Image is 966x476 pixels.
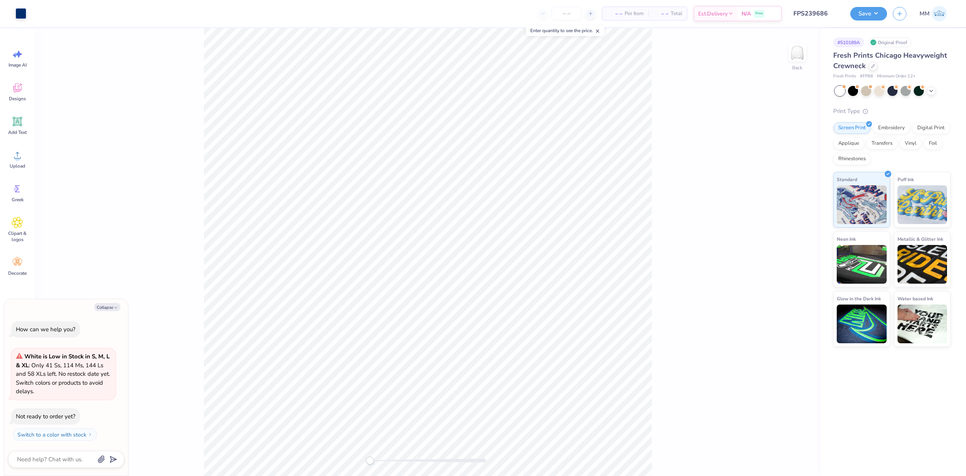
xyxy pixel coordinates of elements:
[897,305,947,343] img: Water based Ink
[13,428,97,441] button: Switch to a color with stock
[897,295,933,303] span: Water based Ink
[833,138,864,149] div: Applique
[860,73,873,80] span: # FP88
[837,295,881,303] span: Glow in the Dark Ink
[833,51,947,70] span: Fresh Prints Chicago Heavyweight Crewneck
[552,7,582,21] input: – –
[792,64,802,71] div: Back
[12,197,24,203] span: Greek
[833,38,864,47] div: # 510189A
[837,305,887,343] img: Glow in the Dark Ink
[742,10,751,18] span: N/A
[625,10,644,18] span: Per Item
[653,10,668,18] span: – –
[526,25,605,36] div: Enter quantity to see the price.
[5,230,30,243] span: Clipart & logos
[916,6,951,21] a: MM
[8,129,27,135] span: Add Text
[900,138,921,149] div: Vinyl
[837,185,887,224] img: Standard
[10,163,25,169] span: Upload
[88,432,92,437] img: Switch to a color with stock
[790,45,805,60] img: Back
[9,62,27,68] span: Image AI
[8,270,27,276] span: Decorate
[837,245,887,284] img: Neon Ink
[912,122,950,134] div: Digital Print
[16,353,110,395] span: : Only 41 Ss, 114 Ms, 144 Ls and 58 XLs left. No restock date yet. Switch colors or products to a...
[920,9,930,18] span: MM
[837,235,856,243] span: Neon Ink
[897,245,947,284] img: Metallic & Glitter Ink
[607,10,622,18] span: – –
[867,138,897,149] div: Transfers
[897,175,914,183] span: Puff Ink
[16,325,75,333] div: How can we help you?
[897,185,947,224] img: Puff Ink
[755,11,763,16] span: Free
[897,235,943,243] span: Metallic & Glitter Ink
[16,413,75,420] div: Not ready to order yet?
[9,96,26,102] span: Designs
[932,6,947,21] img: Manolo Mariano
[16,353,110,369] strong: White is Low in Stock in S, M, L & XL
[94,303,120,311] button: Collapse
[833,122,871,134] div: Screen Print
[924,138,942,149] div: Foil
[698,10,728,18] span: Est. Delivery
[833,73,856,80] span: Fresh Prints
[873,122,910,134] div: Embroidery
[837,175,857,183] span: Standard
[833,153,871,165] div: Rhinestones
[877,73,916,80] span: Minimum Order: 12 +
[366,457,374,464] div: Accessibility label
[850,7,887,21] button: Save
[833,107,951,116] div: Print Type
[671,10,682,18] span: Total
[868,38,911,47] div: Original Proof
[788,6,844,21] input: Untitled Design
